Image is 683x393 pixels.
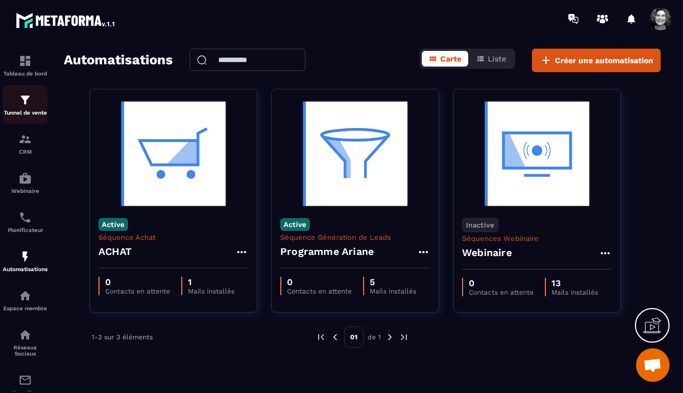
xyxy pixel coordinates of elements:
[636,348,670,382] a: Ouvrir le chat
[462,218,498,232] p: Inactive
[16,10,116,30] img: logo
[287,287,352,295] p: Contacts en attente
[280,244,374,259] h4: Programme Ariane
[440,54,461,63] span: Carte
[3,124,48,163] a: formationformationCRM
[469,278,534,288] p: 0
[98,218,128,231] p: Active
[3,242,48,281] a: automationsautomationsAutomatisations
[188,287,234,295] p: Mails installés
[64,49,173,72] h2: Automatisations
[188,277,234,287] p: 1
[3,281,48,320] a: automationsautomationsEspace membre
[385,332,395,342] img: next
[3,70,48,77] p: Tableau de bord
[399,332,409,342] img: next
[280,233,430,242] p: Séquence Génération de Leads
[462,245,512,261] h4: Webinaire
[3,320,48,365] a: social-networksocial-networkRéseaux Sociaux
[330,332,340,342] img: prev
[105,287,170,295] p: Contacts en attente
[552,278,598,288] p: 13
[18,289,32,302] img: automations
[18,250,32,263] img: automations
[3,163,48,202] a: automationsautomationsWebinaire
[105,277,170,287] p: 0
[555,55,653,66] span: Créer une automatisation
[3,46,48,85] a: formationformationTableau de bord
[18,172,32,185] img: automations
[18,211,32,224] img: scheduler
[3,344,48,357] p: Réseaux Sociaux
[344,326,364,348] p: 01
[280,98,430,210] img: automation-background
[370,287,416,295] p: Mails installés
[287,277,352,287] p: 0
[98,244,131,259] h4: ACHAT
[462,234,612,243] p: Séquences Webinaire
[532,49,661,72] button: Créer une automatisation
[3,110,48,116] p: Tunnel de vente
[368,333,381,342] p: de 1
[316,332,326,342] img: prev
[552,288,598,296] p: Mails installés
[469,288,534,296] p: Contacts en attente
[422,51,468,67] button: Carte
[3,266,48,272] p: Automatisations
[3,305,48,311] p: Espace membre
[488,54,506,63] span: Liste
[3,202,48,242] a: schedulerschedulerPlanificateur
[98,98,248,210] img: automation-background
[18,373,32,387] img: email
[462,98,612,210] img: automation-background
[370,277,416,287] p: 5
[18,328,32,342] img: social-network
[92,333,153,341] p: 1-3 sur 3 éléments
[3,227,48,233] p: Planificateur
[18,54,32,68] img: formation
[18,93,32,107] img: formation
[3,149,48,155] p: CRM
[280,218,310,231] p: Active
[3,85,48,124] a: formationformationTunnel de vente
[469,51,513,67] button: Liste
[3,188,48,194] p: Webinaire
[18,132,32,146] img: formation
[98,233,248,242] p: Séquence Achat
